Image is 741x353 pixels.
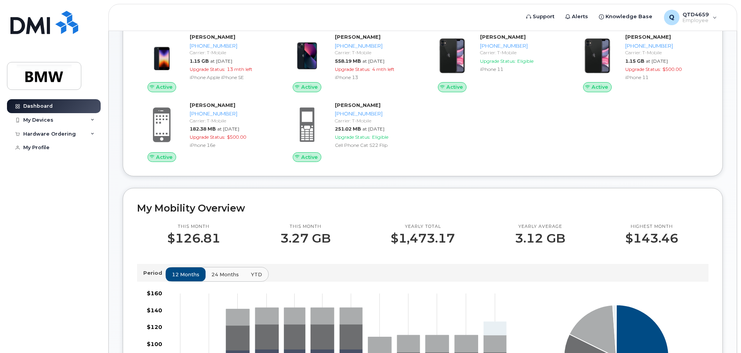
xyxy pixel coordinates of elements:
div: [PHONE_NUMBER] [190,110,270,117]
span: Active [156,83,173,91]
span: at [DATE] [362,126,384,132]
h2: My Mobility Overview [137,202,708,214]
a: Alerts [560,9,593,24]
a: Active[PERSON_NAME][PHONE_NUMBER]Carrier: T-Mobile558.19 MBat [DATE]Upgrade Status:4 mth leftiPho... [282,33,418,92]
span: YTD [251,271,262,278]
tspan: $140 [147,307,162,314]
p: This month [167,224,220,230]
img: iPhone_11.jpg [579,37,616,74]
div: [PHONE_NUMBER] [480,42,560,50]
span: Upgrade Status: [335,134,370,140]
img: image20231002-3703462-1ig824h.jpeg [288,37,326,74]
span: 1.15 GB [625,58,644,64]
span: Q [669,13,674,22]
tspan: $160 [147,290,162,297]
div: Carrier: T-Mobile [480,49,560,56]
span: Eligible [517,58,533,64]
span: 24 months [211,271,239,278]
img: image20231002-3703462-10zne2t.jpeg [143,37,180,74]
span: Active [301,83,318,91]
div: iPhone 13 [335,74,415,81]
div: Carrier: T-Mobile [335,49,415,56]
div: QTD4659 [659,10,722,25]
span: Upgrade Status: [190,134,225,140]
a: Active[PERSON_NAME][PHONE_NUMBER]Carrier: T-Mobile1.15 GBat [DATE]Upgrade Status:13 mth leftiPhon... [137,33,273,92]
div: Carrier: T-Mobile [625,49,705,56]
p: $1,473.17 [391,231,455,245]
p: Period [143,269,165,277]
strong: [PERSON_NAME] [190,34,235,40]
span: $500.00 [227,134,246,140]
span: Upgrade Status: [190,66,225,72]
a: Support [521,9,560,24]
span: at [DATE] [362,58,384,64]
div: Cell Phone Cat S22 Flip [335,142,415,148]
iframe: Messenger [570,68,735,315]
div: Carrier: T-Mobile [335,117,415,124]
span: Alerts [572,13,588,21]
div: [PHONE_NUMBER] [625,42,705,50]
a: Knowledge Base [593,9,658,24]
tspan: $120 [147,324,162,331]
div: iPhone Apple iPhone SE [190,74,270,81]
div: iPhone 16e [190,142,270,148]
span: Active [446,83,463,91]
span: at [DATE] [217,126,239,132]
span: Active [301,153,318,161]
span: at [DATE] [210,58,232,64]
div: iPhone 11 [480,66,560,72]
strong: [PERSON_NAME] [625,34,671,40]
tspan: $100 [147,341,162,348]
p: 3.27 GB [280,231,331,245]
span: Upgrade Status: [480,58,516,64]
span: Support [533,13,554,21]
span: Upgrade Status: [625,66,661,72]
span: Knowledge Base [605,13,652,21]
div: Carrier: T-Mobile [190,49,270,56]
p: Yearly total [391,224,455,230]
span: Eligible [372,134,388,140]
span: QTD4659 [683,11,709,17]
a: Active[PERSON_NAME][PHONE_NUMBER]Carrier: T-Mobile251.02 MBat [DATE]Upgrade Status:EligibleCell P... [282,102,418,162]
iframe: Messenger Launcher [707,319,735,347]
div: Carrier: T-Mobile [190,117,270,124]
div: [PHONE_NUMBER] [335,42,415,50]
span: at [DATE] [646,58,668,64]
div: [PHONE_NUMBER] [335,110,415,117]
span: Upgrade Status: [335,66,370,72]
span: Employee [683,17,709,24]
span: 558.19 MB [335,58,361,64]
a: Active[PERSON_NAME][PHONE_NUMBER]Carrier: T-MobileUpgrade Status:EligibleiPhone 11 [427,33,563,92]
p: This month [280,224,331,230]
p: Yearly average [515,224,565,230]
span: Active [156,153,173,161]
span: 182.38 MB [190,126,216,132]
g: 864-652-5425 [484,322,506,336]
strong: [PERSON_NAME] [335,34,381,40]
span: 13 mth left [227,66,252,72]
div: [PHONE_NUMBER] [190,42,270,50]
strong: [PERSON_NAME] [480,34,526,40]
span: 4 mth left [372,66,395,72]
p: 3.12 GB [515,231,565,245]
p: $126.81 [167,231,220,245]
span: $500.00 [662,66,682,72]
strong: [PERSON_NAME] [335,102,381,108]
a: Active[PERSON_NAME][PHONE_NUMBER]Carrier: T-Mobile182.38 MBat [DATE]Upgrade Status:$500.00iPhone 16e [137,102,273,162]
img: iPhone_11.jpg [434,37,471,74]
a: Active[PERSON_NAME][PHONE_NUMBER]Carrier: T-Mobile1.15 GBat [DATE]Upgrade Status:$500.00iPhone 11 [573,33,708,92]
span: 1.15 GB [190,58,209,64]
span: 251.02 MB [335,126,361,132]
strong: [PERSON_NAME] [190,102,235,108]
